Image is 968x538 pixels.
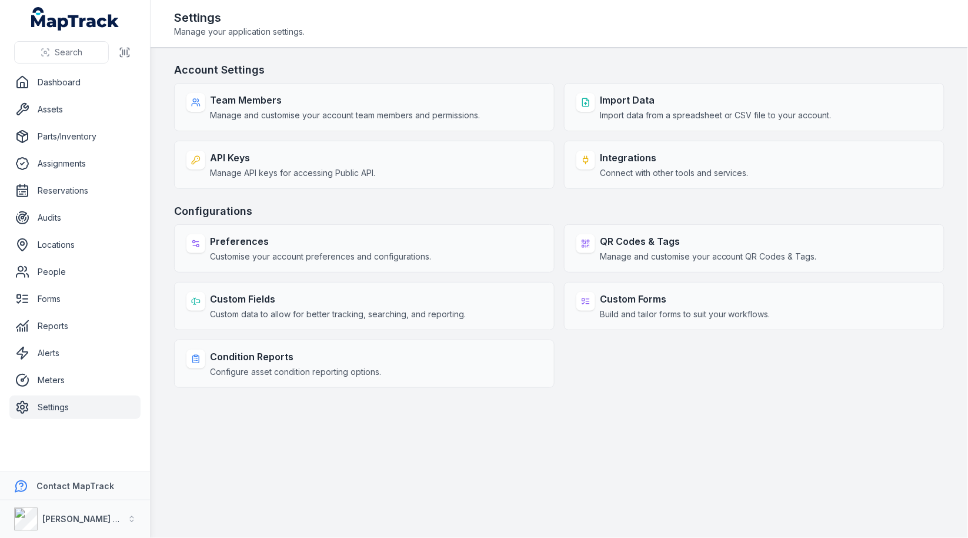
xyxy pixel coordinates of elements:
[174,224,555,273] a: PreferencesCustomise your account preferences and configurations.
[31,7,119,31] a: MapTrack
[600,151,749,165] strong: Integrations
[174,203,944,220] h3: Configurations
[174,26,305,38] span: Manage your application settings.
[9,368,141,392] a: Meters
[564,224,944,273] a: QR Codes & TagsManage and customise your account QR Codes & Tags.
[600,292,770,306] strong: Custom Forms
[9,125,141,148] a: Parts/Inventory
[174,9,305,26] h2: Settings
[210,251,431,263] span: Customise your account preferences and configurations.
[210,366,381,378] span: Configure asset condition reporting options.
[210,292,466,306] strong: Custom Fields
[9,341,141,365] a: Alerts
[9,179,141,202] a: Reservations
[9,98,141,121] a: Assets
[174,83,555,131] a: Team MembersManage and customise your account team members and permissions.
[9,287,141,311] a: Forms
[600,234,817,248] strong: QR Codes & Tags
[9,314,141,338] a: Reports
[9,71,141,94] a: Dashboard
[600,93,832,107] strong: Import Data
[210,234,431,248] strong: Preferences
[600,109,832,121] span: Import data from a spreadsheet or CSV file to your account.
[174,62,944,78] h3: Account Settings
[564,282,944,330] a: Custom FormsBuild and tailor forms to suit your workflows.
[42,514,193,524] strong: [PERSON_NAME] Asset Maintenance
[55,47,82,58] span: Search
[564,83,944,131] a: Import DataImport data from a spreadsheet or CSV file to your account.
[600,167,749,179] span: Connect with other tools and services.
[174,141,555,189] a: API KeysManage API keys for accessing Public API.
[600,251,817,263] span: Manage and customise your account QR Codes & Tags.
[210,167,375,179] span: Manage API keys for accessing Public API.
[36,481,114,491] strong: Contact MapTrack
[600,308,770,320] span: Build and tailor forms to suit your workflows.
[14,41,109,64] button: Search
[210,93,480,107] strong: Team Members
[9,233,141,257] a: Locations
[9,396,141,419] a: Settings
[564,141,944,189] a: IntegrationsConnect with other tools and services.
[9,206,141,230] a: Audits
[210,151,375,165] strong: API Keys
[210,308,466,320] span: Custom data to allow for better tracking, searching, and reporting.
[174,282,555,330] a: Custom FieldsCustom data to allow for better tracking, searching, and reporting.
[174,340,555,388] a: Condition ReportsConfigure asset condition reporting options.
[210,350,381,364] strong: Condition Reports
[210,109,480,121] span: Manage and customise your account team members and permissions.
[9,260,141,284] a: People
[9,152,141,175] a: Assignments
